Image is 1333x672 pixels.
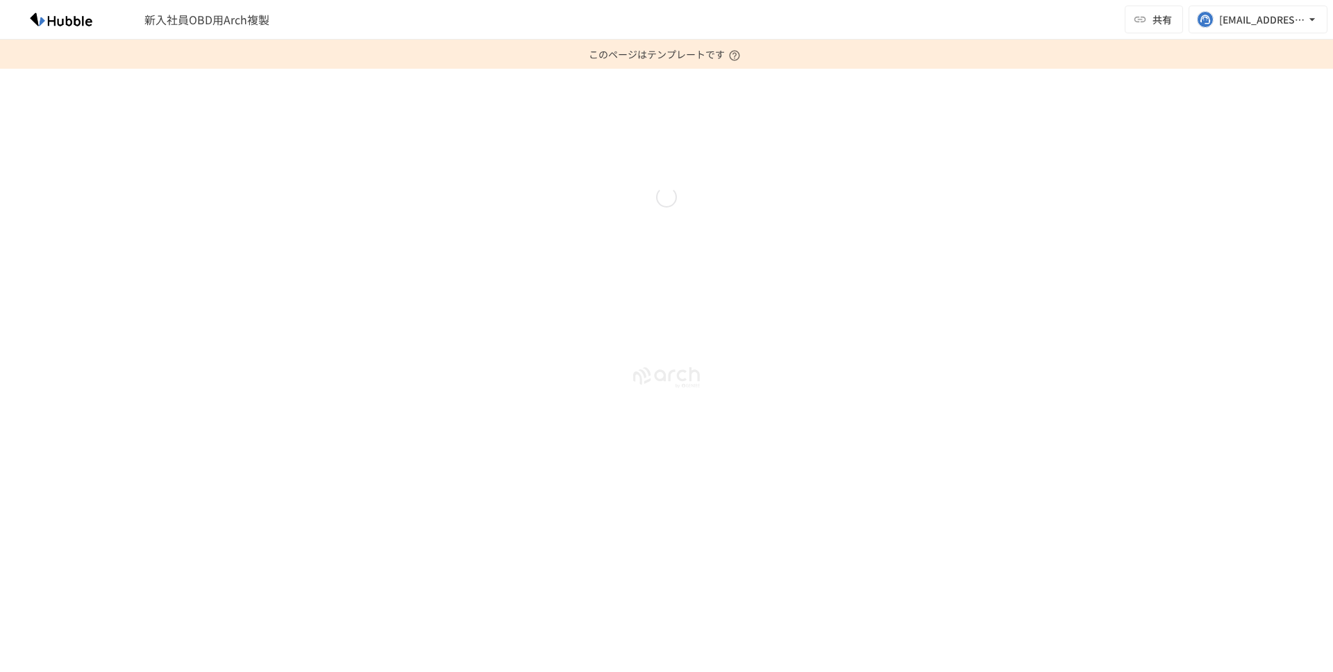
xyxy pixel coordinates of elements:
[589,40,744,69] p: このページはテンプレートです
[1219,11,1305,28] div: [EMAIL_ADDRESS][DOMAIN_NAME]
[17,8,106,31] img: HzDRNkGCf7KYO4GfwKnzITak6oVsp5RHeZBEM1dQFiQ
[1125,6,1183,33] button: 共有
[144,11,269,28] span: 新入社員OBD用Arch複製
[1189,6,1327,33] button: [EMAIL_ADDRESS][DOMAIN_NAME]
[1152,12,1172,27] span: 共有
